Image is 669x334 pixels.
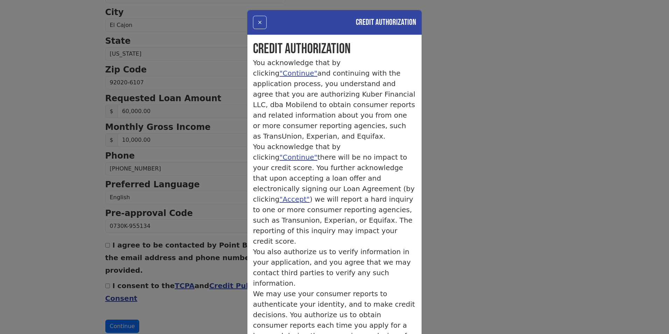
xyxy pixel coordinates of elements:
[253,246,416,288] p: You also authorize us to verify information in your application, and you agree that we may contac...
[253,57,416,141] p: You acknowledge that by clicking and continuing with the application process, you understand and ...
[280,69,317,77] a: "Continue"
[280,195,310,203] a: "Accept"
[356,16,416,29] h4: Credit Authorization
[253,141,416,246] p: You acknowledge that by clicking there will be no impact to your credit score. You further acknow...
[280,153,317,161] a: "Continue"
[253,41,416,57] h1: Credit Authorization
[253,16,267,29] button: ×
